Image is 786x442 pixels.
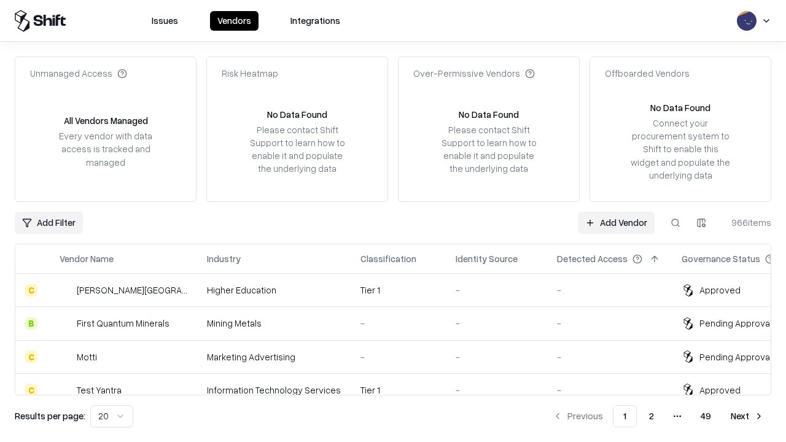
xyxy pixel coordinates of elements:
[25,384,37,396] div: C
[64,114,148,127] div: All Vendors Managed
[456,384,537,397] div: -
[207,317,341,330] div: Mining Metals
[605,67,690,80] div: Offboarded Vendors
[77,284,187,297] div: [PERSON_NAME][GEOGRAPHIC_DATA]
[207,384,341,397] div: Information Technology Services
[682,252,760,265] div: Governance Status
[578,212,655,234] a: Add Vendor
[699,284,741,297] div: Approved
[722,216,771,229] div: 966 items
[699,317,772,330] div: Pending Approval
[207,284,341,297] div: Higher Education
[15,409,85,422] p: Results per page:
[360,252,416,265] div: Classification
[438,123,540,176] div: Please contact Shift Support to learn how to enable it and populate the underlying data
[639,405,664,427] button: 2
[456,351,537,363] div: -
[557,351,662,363] div: -
[283,11,348,31] button: Integrations
[55,130,157,168] div: Every vendor with data access is tracked and managed
[360,284,436,297] div: Tier 1
[650,101,710,114] div: No Data Found
[456,284,537,297] div: -
[360,317,436,330] div: -
[144,11,185,31] button: Issues
[77,317,169,330] div: First Quantum Minerals
[459,108,519,121] div: No Data Found
[25,317,37,330] div: B
[60,252,114,265] div: Vendor Name
[60,284,72,297] img: Reichman University
[613,405,637,427] button: 1
[222,67,278,80] div: Risk Heatmap
[629,117,731,182] div: Connect your procurement system to Shift to enable this widget and populate the underlying data
[207,252,241,265] div: Industry
[699,351,772,363] div: Pending Approval
[456,317,537,330] div: -
[723,405,771,427] button: Next
[60,317,72,330] img: First Quantum Minerals
[456,252,518,265] div: Identity Source
[360,351,436,363] div: -
[25,284,37,297] div: C
[30,67,127,80] div: Unmanaged Access
[60,384,72,396] img: Test Yantra
[557,284,662,297] div: -
[207,351,341,363] div: Marketing Advertising
[267,108,327,121] div: No Data Found
[77,351,97,363] div: Motti
[360,384,436,397] div: Tier 1
[77,384,122,397] div: Test Yantra
[691,405,721,427] button: 49
[210,11,259,31] button: Vendors
[60,351,72,363] img: Motti
[25,351,37,363] div: C
[557,384,662,397] div: -
[545,405,771,427] nav: pagination
[557,317,662,330] div: -
[413,67,535,80] div: Over-Permissive Vendors
[557,252,628,265] div: Detected Access
[246,123,348,176] div: Please contact Shift Support to learn how to enable it and populate the underlying data
[15,212,83,234] button: Add Filter
[699,384,741,397] div: Approved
